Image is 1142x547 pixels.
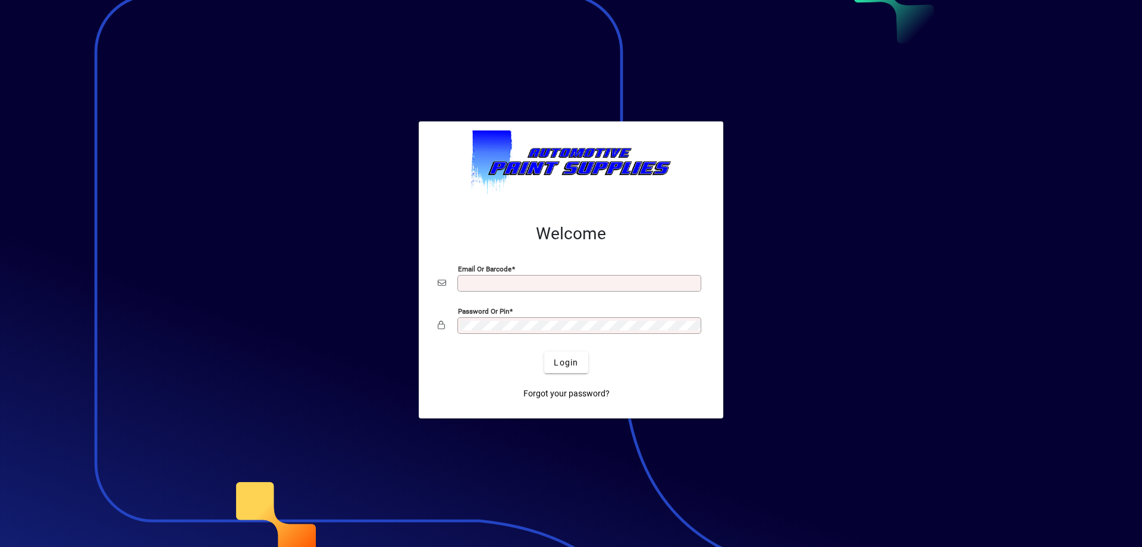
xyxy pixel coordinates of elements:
[458,265,512,273] mat-label: Email or Barcode
[458,307,509,315] mat-label: Password or Pin
[554,357,578,369] span: Login
[523,387,610,400] span: Forgot your password?
[438,224,704,244] h2: Welcome
[544,352,588,373] button: Login
[519,383,614,404] a: Forgot your password?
